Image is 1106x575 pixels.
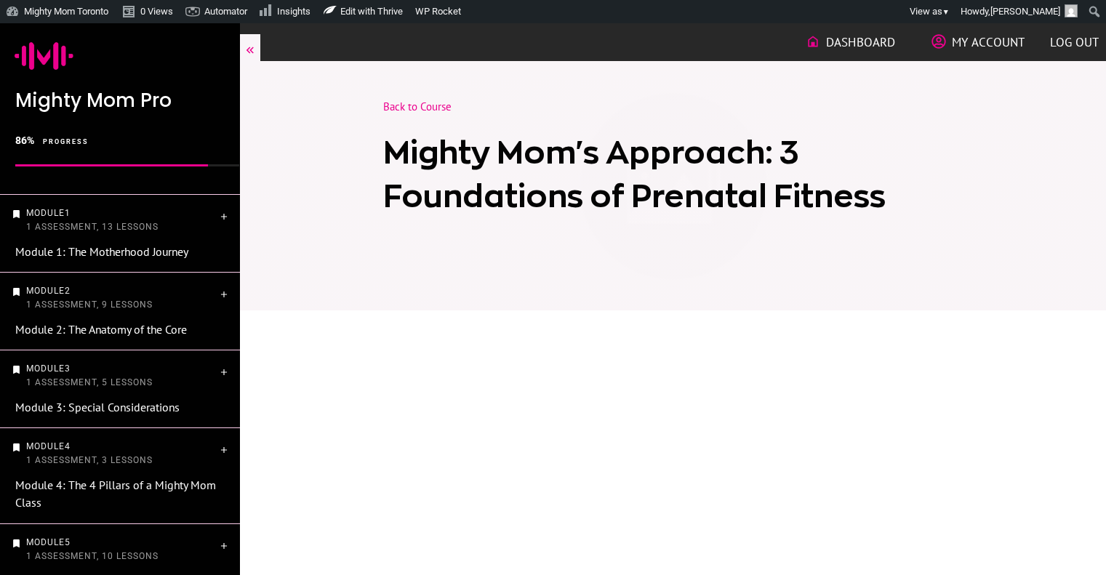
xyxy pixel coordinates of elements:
[65,363,71,374] span: 3
[383,135,886,213] span: Mighty Mom's Approach: 3 Foundations of Prenatal Fitness
[826,30,895,55] span: Dashboard
[806,30,895,55] a: Dashboard
[952,30,1025,55] span: My Account
[43,138,89,145] span: progress
[1050,30,1099,55] a: Log out
[15,322,187,337] a: Module 2: The Anatomy of the Core
[15,134,34,146] span: 86%
[26,222,159,232] span: 1 Assessment, 13 Lessons
[65,441,71,451] span: 4
[15,87,172,113] span: Mighty Mom Pro
[26,377,153,387] span: 1 Assessment, 5 Lessons
[65,208,71,218] span: 1
[15,26,73,85] img: ico-mighty-mom
[26,440,218,467] p: Module
[65,537,71,547] span: 5
[26,284,218,311] p: Module
[383,100,452,113] a: Back to Course
[26,299,153,310] span: 1 Assessment, 9 Lessons
[942,7,950,17] span: ▼
[15,400,180,414] a: Module 3: Special Considerations
[65,286,71,296] span: 2
[26,455,153,465] span: 1 Assessment, 3 Lessons
[15,478,216,510] a: Module 4: The 4 Pillars of a Mighty Mom Class
[26,362,218,389] p: Module
[931,30,1025,55] a: My Account
[26,536,218,563] p: Module
[15,244,188,259] a: Module 1: The Motherhood Journey
[26,551,159,561] span: 1 Assessment, 10 Lessons
[990,6,1060,17] span: [PERSON_NAME]
[26,206,218,233] p: Module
